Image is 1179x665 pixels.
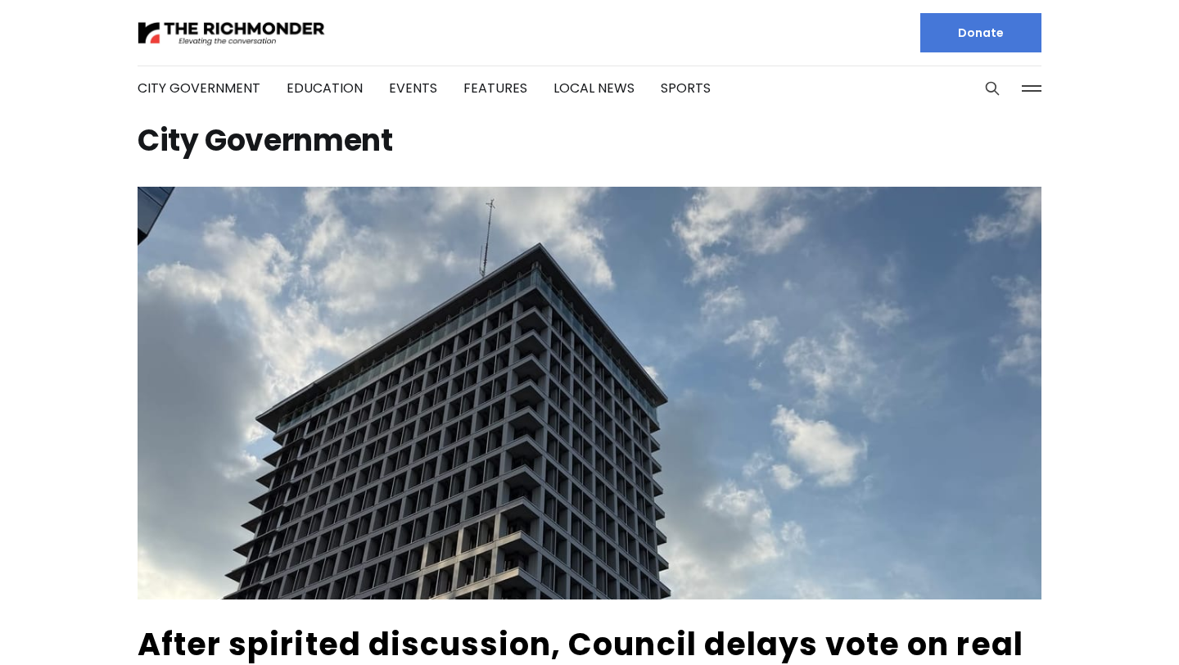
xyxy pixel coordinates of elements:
[287,79,363,97] a: Education
[389,79,437,97] a: Events
[661,79,711,97] a: Sports
[463,79,527,97] a: Features
[980,76,1005,101] button: Search this site
[920,13,1041,52] a: Donate
[553,79,635,97] a: Local News
[138,19,326,47] img: The Richmonder
[138,79,260,97] a: City Government
[138,128,1041,154] h1: City Government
